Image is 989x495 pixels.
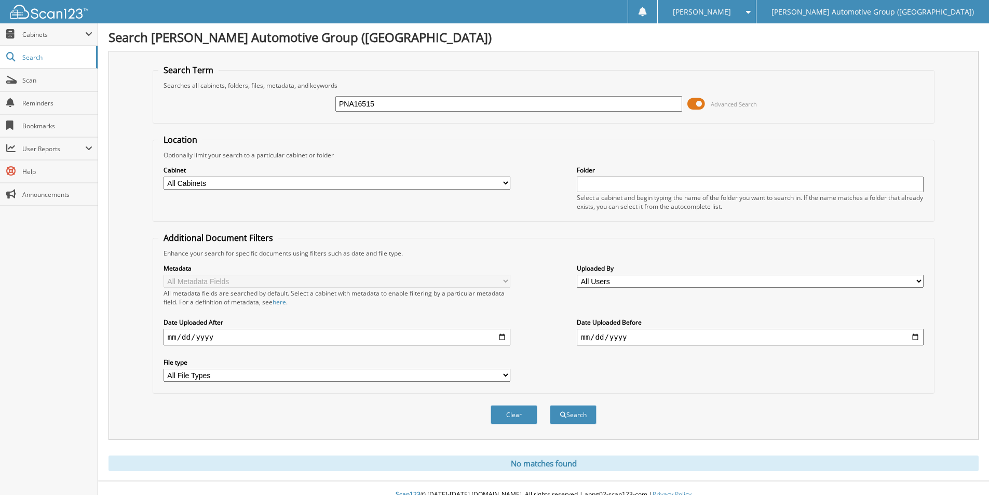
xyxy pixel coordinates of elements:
h1: Search [PERSON_NAME] Automotive Group ([GEOGRAPHIC_DATA]) [109,29,979,46]
input: start [164,329,510,345]
span: [PERSON_NAME] [673,9,731,15]
span: Search [22,53,91,62]
button: Search [550,405,597,424]
label: File type [164,358,510,367]
label: Folder [577,166,924,175]
span: Bookmarks [22,122,92,130]
iframe: Chat Widget [937,445,989,495]
label: Uploaded By [577,264,924,273]
span: User Reports [22,144,85,153]
div: Select a cabinet and begin typing the name of the folder you want to search in. If the name match... [577,193,924,211]
button: Clear [491,405,537,424]
img: scan123-logo-white.svg [10,5,88,19]
div: Optionally limit your search to a particular cabinet or folder [158,151,929,159]
div: No matches found [109,456,979,471]
span: Help [22,167,92,176]
span: Scan [22,76,92,85]
legend: Search Term [158,64,219,76]
legend: Additional Document Filters [158,232,278,244]
input: end [577,329,924,345]
div: Enhance your search for specific documents using filters such as date and file type. [158,249,929,258]
span: [PERSON_NAME] Automotive Group ([GEOGRAPHIC_DATA]) [771,9,974,15]
a: here [273,298,286,306]
label: Cabinet [164,166,510,175]
span: Reminders [22,99,92,108]
div: All metadata fields are searched by default. Select a cabinet with metadata to enable filtering b... [164,289,510,306]
label: Date Uploaded After [164,318,510,327]
span: Advanced Search [711,100,757,108]
legend: Location [158,134,202,145]
label: Metadata [164,264,510,273]
div: Searches all cabinets, folders, files, metadata, and keywords [158,81,929,90]
label: Date Uploaded Before [577,318,924,327]
span: Announcements [22,190,92,199]
span: Cabinets [22,30,85,39]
